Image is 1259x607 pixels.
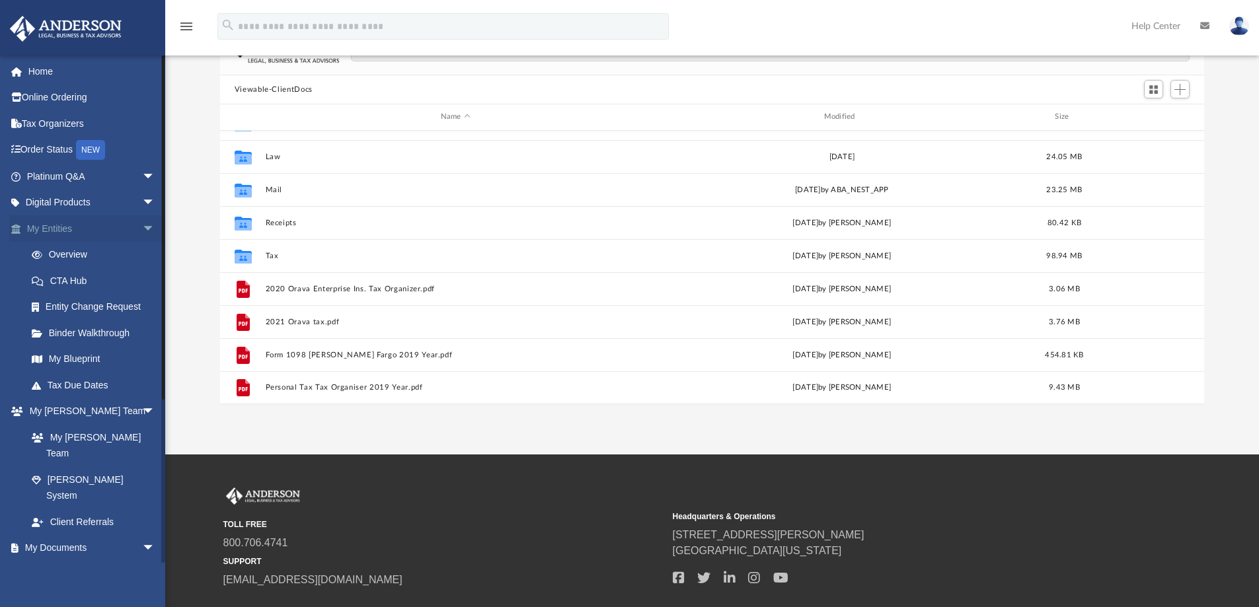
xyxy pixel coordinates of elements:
[19,294,175,320] a: Entity Change Request
[221,18,235,32] i: search
[265,285,646,293] button: 2020 Orava Enterprise Ins. Tax Organizer.pdf
[652,283,1032,295] div: [DATE] by [PERSON_NAME]
[19,242,175,268] a: Overview
[1038,111,1090,123] div: Size
[9,137,175,164] a: Order StatusNEW
[142,215,169,242] span: arrow_drop_down
[142,535,169,562] span: arrow_drop_down
[1229,17,1249,36] img: User Pic
[178,18,194,34] i: menu
[235,84,313,96] button: Viewable-ClientDocs
[6,16,126,42] img: Anderson Advisors Platinum Portal
[264,111,645,123] div: Name
[1046,186,1082,193] span: 23.25 MB
[223,537,288,548] a: 800.706.4741
[19,509,169,535] a: Client Referrals
[265,383,646,392] button: Personal Tax Tax Organiser 2019 Year.pdf
[9,110,175,137] a: Tax Organizers
[142,398,169,425] span: arrow_drop_down
[220,131,1205,404] div: grid
[265,318,646,326] button: 2021 Orava tax.pdf
[223,487,303,505] img: Anderson Advisors Platinum Portal
[223,555,664,567] small: SUPPORT
[1048,219,1081,226] span: 80.42 KB
[19,320,175,346] a: Binder Walkthrough
[9,398,169,425] a: My [PERSON_NAME] Teamarrow_drop_down
[19,561,162,587] a: Box
[1049,384,1080,391] span: 9.43 MB
[652,349,1032,361] div: [DATE] by [PERSON_NAME]
[652,250,1032,262] div: [DATE] by [PERSON_NAME]
[19,424,162,466] a: My [PERSON_NAME] Team
[265,351,646,359] button: Form 1098 [PERSON_NAME] Fargo 2019 Year.pdf
[1046,153,1082,160] span: 24.05 MB
[265,252,646,260] button: Tax
[652,184,1032,196] div: [DATE] by ABA_NEST_APP
[223,518,664,530] small: TOLL FREE
[651,111,1032,123] div: Modified
[652,316,1032,328] div: [DATE] by [PERSON_NAME]
[1049,318,1080,325] span: 3.76 MB
[9,215,175,242] a: My Entitiesarrow_drop_down
[1096,111,1189,123] div: id
[226,111,259,123] div: id
[265,186,646,194] button: Mail
[1049,285,1080,292] span: 3.06 MB
[19,466,169,509] a: [PERSON_NAME] System
[652,382,1032,394] div: [DATE] by [PERSON_NAME]
[9,163,175,190] a: Platinum Q&Aarrow_drop_down
[1045,351,1083,358] span: 454.81 KB
[673,529,864,540] a: [STREET_ADDRESS][PERSON_NAME]
[673,545,842,556] a: [GEOGRAPHIC_DATA][US_STATE]
[19,346,169,373] a: My Blueprint
[673,511,1113,522] small: Headquarters & Operations
[265,219,646,227] button: Receipts
[9,58,175,85] a: Home
[19,372,175,398] a: Tax Due Dates
[1144,80,1164,98] button: Switch to Grid View
[652,217,1032,229] div: [DATE] by [PERSON_NAME]
[142,163,169,190] span: arrow_drop_down
[9,190,175,216] a: Digital Productsarrow_drop_down
[76,140,105,160] div: NEW
[142,190,169,217] span: arrow_drop_down
[265,153,646,161] button: Law
[652,151,1032,162] div: [DATE]
[1046,252,1082,259] span: 98.94 MB
[9,535,169,561] a: My Documentsarrow_drop_down
[223,574,402,585] a: [EMAIL_ADDRESS][DOMAIN_NAME]
[1170,80,1190,98] button: Add
[9,85,175,111] a: Online Ordering
[19,268,175,294] a: CTA Hub
[178,25,194,34] a: menu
